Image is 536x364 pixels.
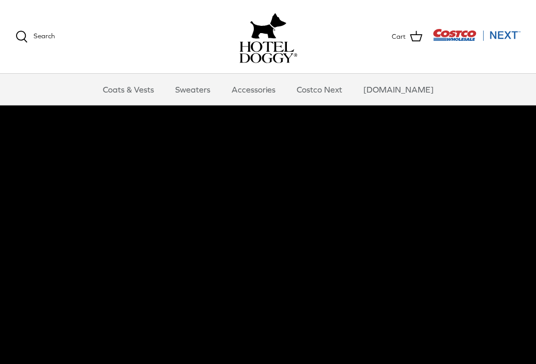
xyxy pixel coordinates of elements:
[354,74,443,105] a: [DOMAIN_NAME]
[433,35,520,43] a: Visit Costco Next
[392,30,422,43] a: Cart
[239,10,297,63] a: hoteldoggy.com hoteldoggycom
[34,32,55,40] span: Search
[433,28,520,41] img: Costco Next
[392,31,406,42] span: Cart
[222,74,285,105] a: Accessories
[94,74,163,105] a: Coats & Vests
[287,74,351,105] a: Costco Next
[16,31,55,43] a: Search
[239,41,297,63] img: hoteldoggycom
[166,74,220,105] a: Sweaters
[250,10,286,41] img: hoteldoggy.com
